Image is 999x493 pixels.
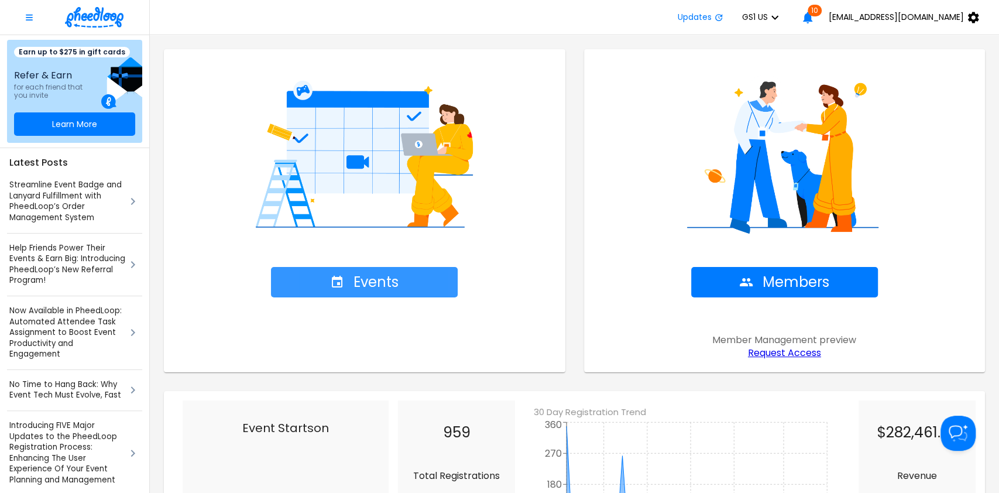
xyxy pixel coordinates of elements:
[598,63,971,239] img: Home Members
[7,155,142,170] h4: Latest Posts
[407,424,506,441] h2: 959
[545,447,562,460] tspan: 270
[271,267,458,297] button: Events
[9,180,126,223] a: Streamline Event Badge and Lanyard Fulfillment with PheedLoop’s Order Management System
[739,274,829,290] span: Members
[65,7,123,28] img: logo
[9,420,126,486] a: Introducing FIVE Major Updates to the PheedLoop Registration Process: Enhancing The User Experien...
[868,424,966,441] h2: $282,461.93
[192,419,379,437] p: Event Starts on
[9,379,126,401] a: No Time to Hang Back: Why Event Tech Must Evolve, Fast
[733,6,796,29] button: GS1 US
[101,57,142,109] img: Referral
[545,418,562,432] tspan: 360
[829,12,964,22] span: [EMAIL_ADDRESS][DOMAIN_NAME]
[52,119,97,129] span: Learn More
[330,274,399,290] span: Events
[14,112,135,136] button: Learn More
[668,6,733,29] button: Updates
[712,335,856,345] span: Member Management preview
[14,70,84,81] span: Refer & Earn
[748,348,821,358] a: Request Access
[14,83,84,100] span: for each friend that you invite
[796,6,819,29] button: 10
[868,469,966,483] p: Revenue
[547,478,562,491] tspan: 180
[808,5,822,16] span: 10
[178,63,551,239] img: Home Events
[9,243,126,286] a: Help Friends Power Their Events & Earn Big: Introducing PheedLoop’s New Referral Program!
[691,267,878,297] button: Members
[14,47,130,57] span: Earn up to $275 in gift cards
[678,12,712,22] span: Updates
[940,416,976,451] iframe: Toggle Customer Support
[534,405,868,419] h6: 30 Day Registration Trend
[407,469,506,483] p: Total Registrations
[819,6,994,29] button: [EMAIL_ADDRESS][DOMAIN_NAME]
[9,306,126,360] a: Now Available in PheedLoop: Automated Attendee Task Assignment to Boost Event Productivity and En...
[742,12,768,22] span: GS1 US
